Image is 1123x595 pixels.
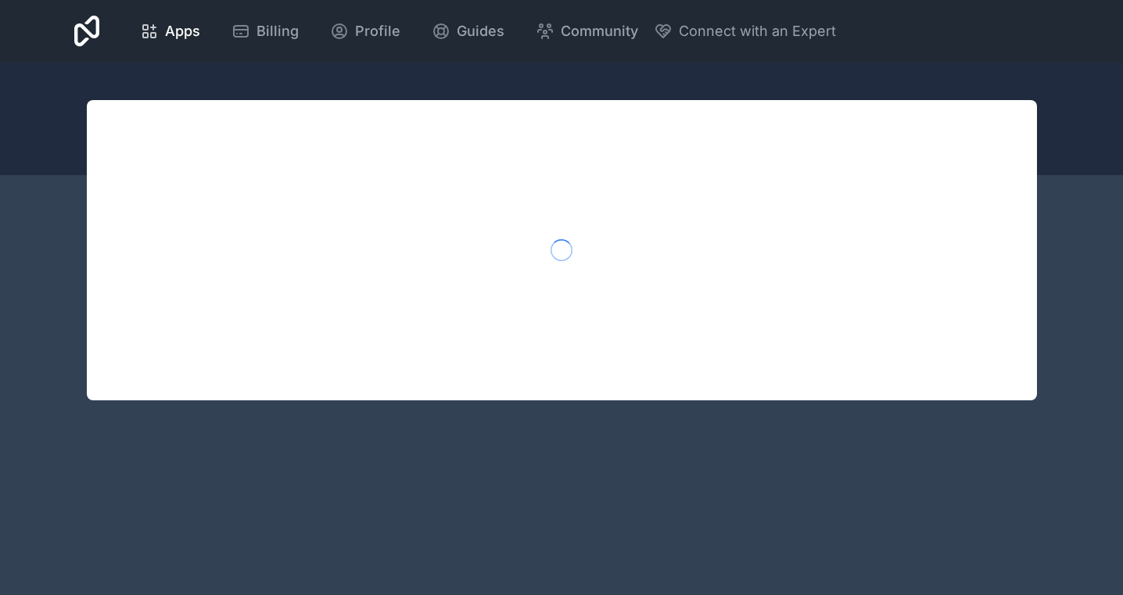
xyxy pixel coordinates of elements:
[523,14,651,48] a: Community
[654,20,836,42] button: Connect with an Expert
[318,14,413,48] a: Profile
[679,20,836,42] span: Connect with an Expert
[257,20,299,42] span: Billing
[165,20,200,42] span: Apps
[561,20,638,42] span: Community
[127,14,213,48] a: Apps
[419,14,517,48] a: Guides
[457,20,504,42] span: Guides
[355,20,400,42] span: Profile
[219,14,311,48] a: Billing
